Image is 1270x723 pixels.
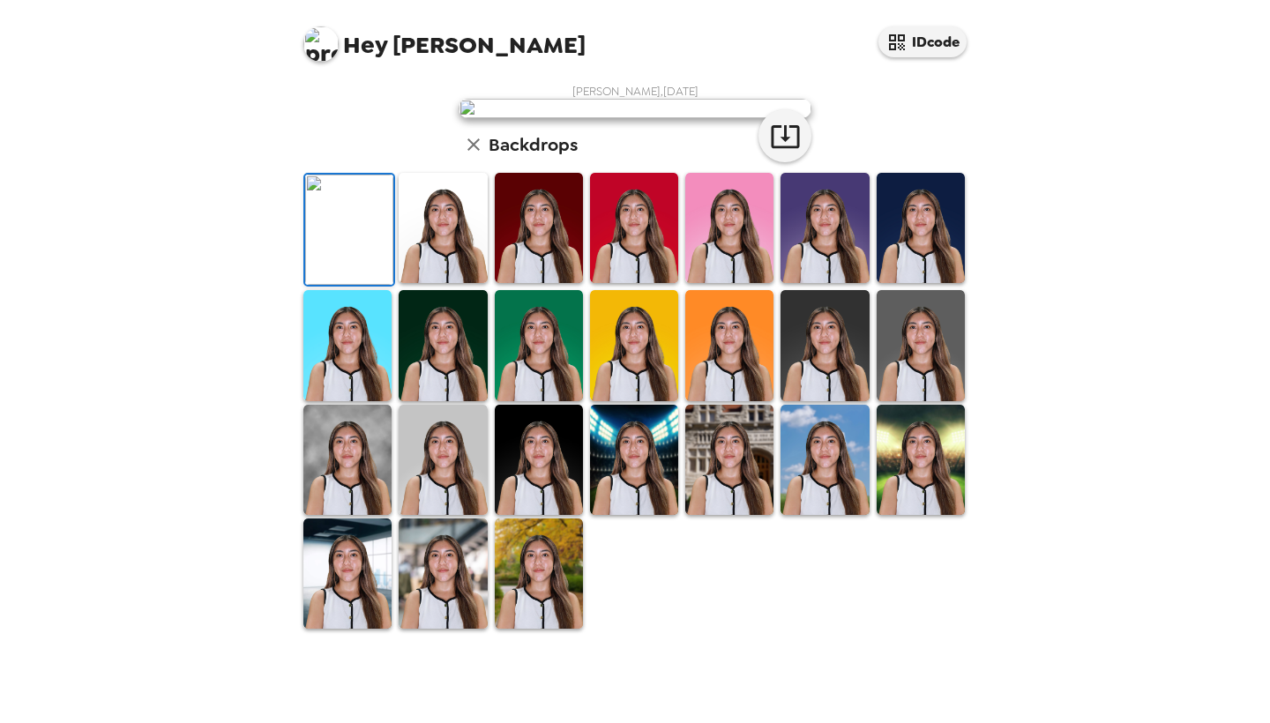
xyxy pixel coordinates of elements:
img: profile pic [303,26,339,62]
button: IDcode [878,26,967,57]
h6: Backdrops [489,130,578,159]
img: user [459,99,811,118]
span: [PERSON_NAME] [303,18,586,57]
span: Hey [343,29,387,61]
img: Original [305,175,393,285]
span: [PERSON_NAME] , [DATE] [572,84,698,99]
